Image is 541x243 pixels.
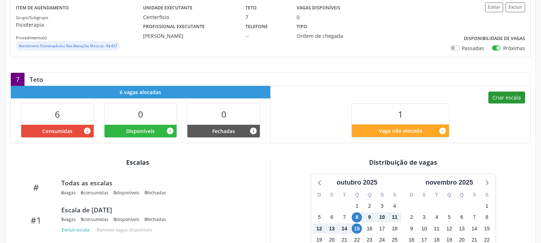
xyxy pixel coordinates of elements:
[488,92,525,104] button: Criar escala
[61,216,64,222] span: 5
[352,212,362,222] span: quarta-feira, 8 de outubro de 2025
[25,75,48,83] div: Teto
[81,216,83,222] span: 5
[16,15,48,20] small: Grupo/Subgrupo
[143,21,205,32] label: Profissional executante
[81,216,108,222] div: consumidas
[16,21,143,28] p: Fisioterapia
[42,127,72,135] span: Consumidas
[485,3,503,12] button: Editar
[114,216,139,222] div: disponíveis
[432,212,442,222] span: terça-feira, 4 de novembro de 2025
[313,189,326,200] div: D
[340,212,350,222] span: terça-feira, 7 de outubro de 2025
[10,158,265,166] div: Escalas
[469,224,479,234] span: sexta-feira, 14 de novembro de 2025
[81,190,108,196] div: consumidas
[276,158,531,166] div: Distribuição de vagas
[11,73,25,86] div: 7
[145,190,166,196] div: fechadas
[457,224,467,234] span: quinta-feira, 13 de novembro de 2025
[363,189,376,200] div: Q
[145,216,166,222] div: fechadas
[143,3,192,14] label: Unidade executante
[351,189,363,200] div: Q
[443,189,456,200] div: Q
[81,190,83,196] span: 6
[245,13,287,21] div: 7
[11,86,270,98] div: 6 vagas alocadas
[126,127,155,135] span: Disponíveis
[457,212,467,222] span: quinta-feira, 6 de novembro de 2025
[340,224,350,234] span: terça-feira, 14 de outubro de 2025
[444,224,454,234] span: quarta-feira, 12 de novembro de 2025
[138,108,143,120] span: 0
[439,127,447,135] i: Quantidade de vagas restantes do teto de vagas
[390,201,400,211] span: sábado, 4 de outubro de 2025
[245,21,268,32] label: Telefone
[390,224,400,234] span: sábado, 18 de outubro de 2025
[456,189,468,200] div: Q
[55,108,60,120] span: 6
[398,108,403,120] span: 1
[297,21,307,32] label: Tipo
[114,190,116,196] span: 0
[16,3,69,14] label: Item de agendamento
[482,212,492,222] span: sábado, 8 de novembro de 2025
[419,224,429,234] span: segunda-feira, 10 de novembro de 2025
[297,32,363,40] div: Ordem de chegada
[407,212,417,222] span: domingo, 2 de novembro de 2025
[422,178,476,187] div: novembro 2025
[377,224,387,234] span: sexta-feira, 17 de outubro de 2025
[145,190,147,196] span: 0
[464,33,525,44] label: Disponibilidade de vagas
[503,44,525,52] label: Próximas
[405,189,418,200] div: D
[364,224,374,234] span: quinta-feira, 16 de outubro de 2025
[444,212,454,222] span: quarta-feira, 5 de novembro de 2025
[61,190,64,196] span: 6
[352,201,362,211] span: quarta-feira, 1 de outubro de 2025
[245,32,287,40] div: --
[364,201,374,211] span: quinta-feira, 2 de outubro de 2025
[338,189,351,200] div: T
[352,224,362,234] span: quarta-feira, 15 de outubro de 2025
[114,190,139,196] div: disponíveis
[430,189,443,200] div: T
[364,212,374,222] span: quinta-feira, 9 de outubro de 2025
[61,190,76,196] div: vagas
[61,206,255,214] div: Escala de [DATE]
[325,189,338,200] div: S
[145,216,147,222] span: 0
[61,216,76,222] div: vagas
[166,127,174,135] i: Vagas alocadas e sem marcações associadas
[418,189,430,200] div: S
[143,13,235,21] div: Centerfisio
[19,44,117,48] small: Atendimento Fisioterapêutico Nas Alterações Motoras - R$ 4,67
[314,224,324,234] span: domingo, 12 de outubro de 2025
[379,127,422,134] span: Vaga não alocada
[462,44,484,52] label: Passadas
[377,212,387,222] span: sexta-feira, 10 de outubro de 2025
[314,212,324,222] span: domingo, 5 de outubro de 2025
[376,189,389,200] div: S
[389,189,401,200] div: S
[61,225,92,235] button: Excluir escala
[432,224,442,234] span: terça-feira, 11 de novembro de 2025
[407,224,417,234] span: domingo, 9 de novembro de 2025
[468,189,481,200] div: S
[212,127,235,135] span: Fechadas
[245,3,257,14] label: Teto
[327,212,337,222] span: segunda-feira, 6 de outubro de 2025
[482,224,492,234] span: sábado, 15 de novembro de 2025
[327,224,337,234] span: segunda-feira, 13 de outubro de 2025
[482,201,492,211] span: sábado, 1 de novembro de 2025
[334,178,380,187] div: outubro 2025
[506,3,525,12] button: Excluir
[469,212,479,222] span: sexta-feira, 7 de novembro de 2025
[419,212,429,222] span: segunda-feira, 3 de novembro de 2025
[15,215,56,225] div: #1
[481,189,493,200] div: S
[297,13,300,21] div: 0
[297,3,340,14] label: Vagas disponíveis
